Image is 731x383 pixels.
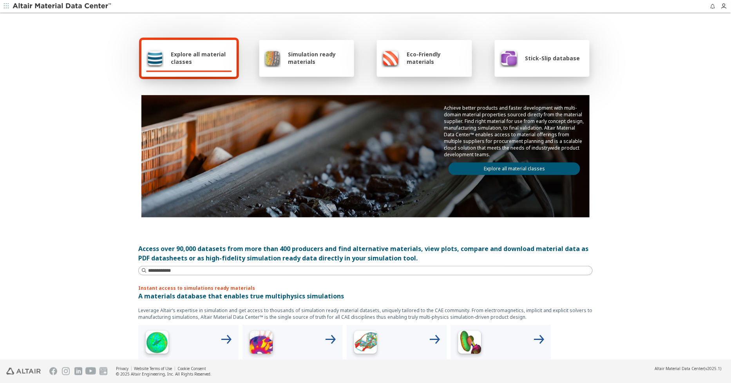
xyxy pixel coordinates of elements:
[246,328,277,360] img: Low Frequency Icon
[499,49,518,67] img: Stick-Slip database
[444,105,585,158] p: Achieve better products and faster development with multi-domain material properties sourced dire...
[655,366,722,371] div: (v2025.1)
[116,366,128,371] a: Privacy
[116,371,212,377] div: © 2025 Altair Engineering, Inc. All Rights Reserved.
[138,285,593,291] p: Instant access to simulations ready materials
[177,366,206,371] a: Cookie Consent
[6,368,41,375] img: Altair Engineering
[525,54,580,62] span: Stick-Slip database
[13,2,112,10] img: Altair Material Data Center
[655,366,704,371] span: Altair Material Data Center
[350,328,381,360] img: Structural Analyses Icon
[134,366,172,371] a: Website Terms of Use
[138,307,593,320] p: Leverage Altair’s expertise in simulation and get access to thousands of simulation ready materia...
[138,244,593,263] div: Access over 90,000 datasets from more than 400 producers and find alternative materials, view plo...
[454,328,485,360] img: Crash Analyses Icon
[171,51,232,65] span: Explore all material classes
[407,51,467,65] span: Eco-Friendly materials
[449,163,580,175] a: Explore all material classes
[146,49,164,67] img: Explore all material classes
[141,328,173,360] img: High Frequency Icon
[382,49,400,67] img: Eco-Friendly materials
[264,49,281,67] img: Simulation ready materials
[288,51,349,65] span: Simulation ready materials
[138,291,593,301] p: A materials database that enables true multiphysics simulations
